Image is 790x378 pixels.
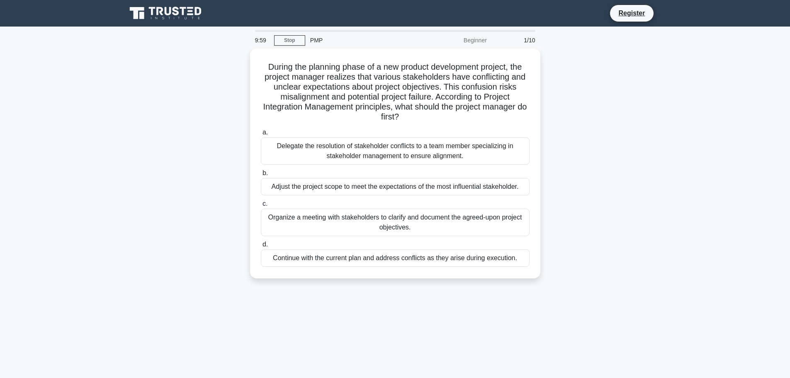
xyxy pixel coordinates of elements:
div: PMP [305,32,419,49]
span: a. [263,129,268,136]
div: Organize a meeting with stakeholders to clarify and document the agreed-upon project objectives. [261,209,530,236]
h5: During the planning phase of a new product development project, the project manager realizes that... [260,62,530,122]
span: d. [263,241,268,248]
a: Register [613,8,650,18]
span: c. [263,200,267,207]
span: b. [263,169,268,176]
div: Beginner [419,32,492,49]
div: Adjust the project scope to meet the expectations of the most influential stakeholder. [261,178,530,195]
div: 9:59 [250,32,274,49]
div: Continue with the current plan and address conflicts as they arise during execution. [261,249,530,267]
div: 1/10 [492,32,540,49]
div: Delegate the resolution of stakeholder conflicts to a team member specializing in stakeholder man... [261,137,530,165]
a: Stop [274,35,305,46]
